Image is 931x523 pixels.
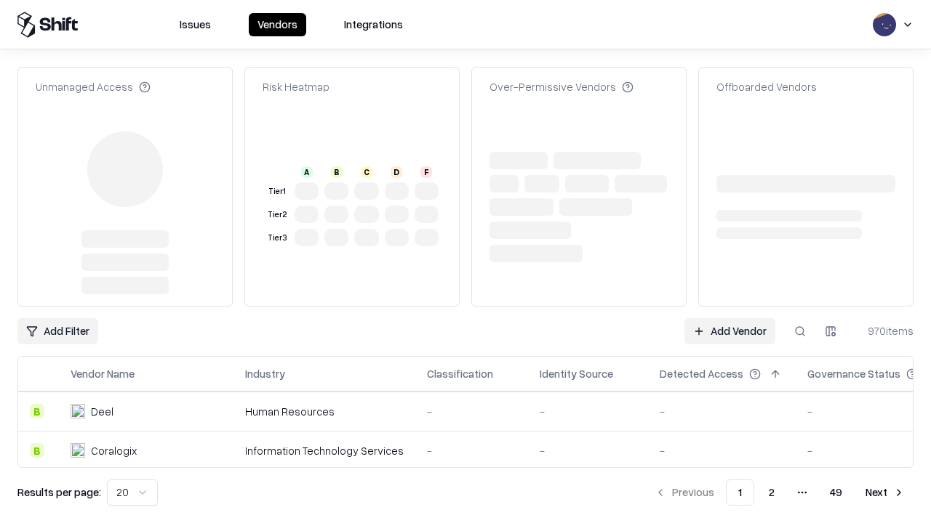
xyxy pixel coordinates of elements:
div: - [660,404,784,419]
div: Industry [245,366,285,381]
button: Issues [171,13,220,36]
div: Deel [91,404,113,419]
div: - [427,443,516,458]
div: Governance Status [807,366,900,381]
div: Vendor Name [71,366,135,381]
div: Classification [427,366,493,381]
div: Tier 1 [265,185,289,198]
div: Coralogix [91,443,137,458]
div: - [427,404,516,419]
div: A [301,166,313,178]
img: Coralogix [71,443,85,458]
div: 970 items [855,323,914,338]
div: - [540,404,636,419]
button: 49 [818,479,854,506]
div: Identity Source [540,366,613,381]
button: Next [857,479,914,506]
div: B [30,443,44,458]
nav: pagination [646,479,914,506]
div: B [331,166,343,178]
a: Add Vendor [684,318,775,344]
div: - [660,443,784,458]
button: Integrations [335,13,412,36]
div: F [420,166,432,178]
div: Risk Heatmap [263,79,329,94]
div: Tier 2 [265,208,289,221]
div: Human Resources [245,404,404,419]
div: Offboarded Vendors [716,79,817,94]
div: Detected Access [660,366,743,381]
div: B [30,404,44,418]
button: Vendors [249,13,306,36]
div: C [361,166,372,178]
div: - [540,443,636,458]
img: Deel [71,404,85,418]
button: Add Filter [17,318,98,344]
p: Results per page: [17,485,101,500]
div: D [391,166,402,178]
div: Over-Permissive Vendors [490,79,634,94]
div: Unmanaged Access [36,79,151,94]
div: Information Technology Services [245,443,404,458]
button: 2 [757,479,786,506]
div: Tier 3 [265,232,289,244]
button: 1 [726,479,754,506]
